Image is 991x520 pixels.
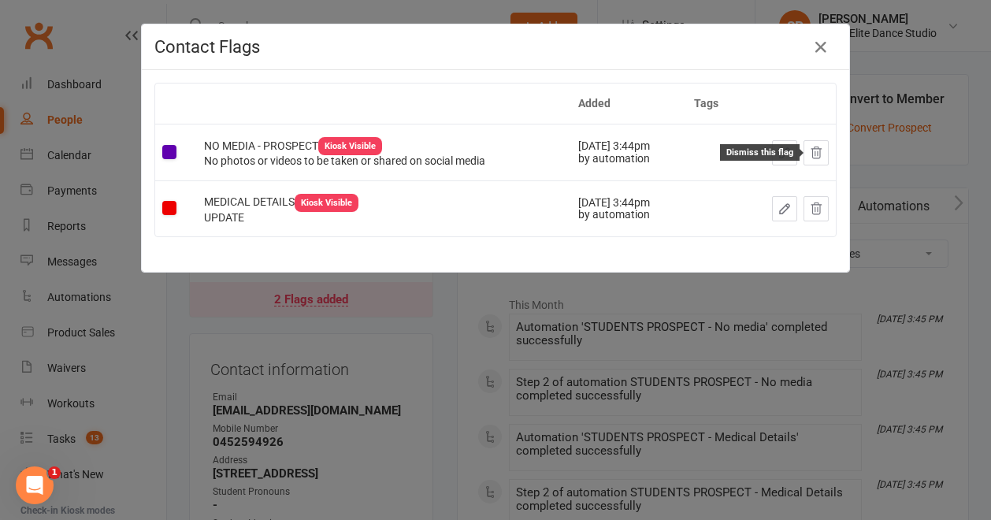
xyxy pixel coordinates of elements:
div: UPDATE [204,212,564,224]
h4: Contact Flags [154,37,837,57]
span: MEDICAL DETAILS [204,195,358,208]
span: NO MEDIA - PROSPECT [204,139,382,152]
button: Close [808,35,833,60]
td: [DATE] 3:44pm by automation [571,124,688,180]
td: [DATE] 3:44pm by automation [571,180,688,236]
div: Kiosk Visible [295,194,358,212]
iframe: Intercom live chat [16,466,54,504]
div: No photos or videos to be taken or shared on social media [204,155,564,167]
span: 1 [48,466,61,479]
button: Dismiss this flag [804,196,829,221]
div: Dismiss this flag [720,144,800,161]
th: Tags [687,84,739,124]
button: Dismiss this flag [804,140,829,165]
div: Kiosk Visible [318,137,382,155]
th: Added [571,84,688,124]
